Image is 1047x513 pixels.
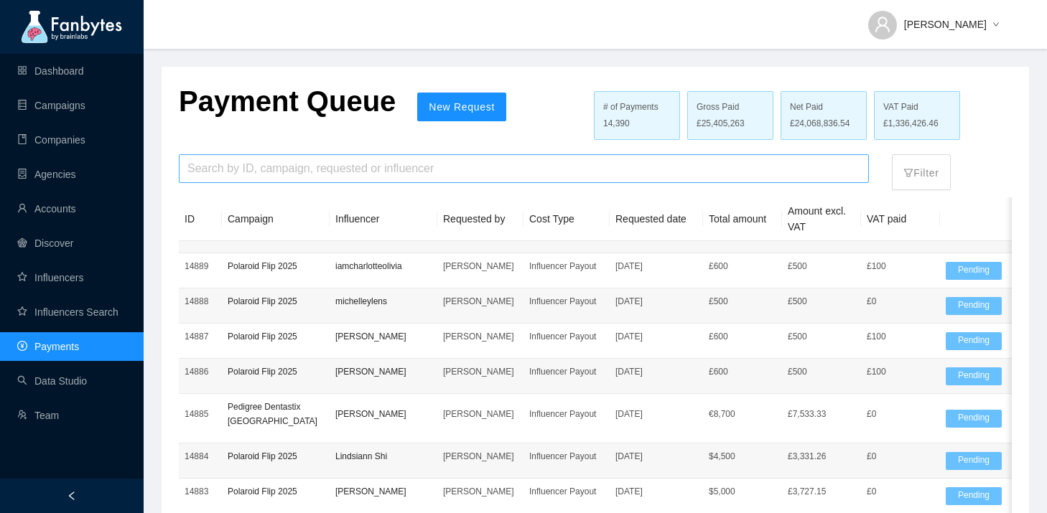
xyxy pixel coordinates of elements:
p: £100 [867,329,934,344]
span: £24,068,836.54 [790,117,850,131]
a: starInfluencers Search [17,306,118,318]
span: Pending [946,262,1002,280]
p: [PERSON_NAME] [443,294,518,309]
a: appstoreDashboard [17,65,84,77]
p: Payment Queue [179,84,396,118]
p: £0 [867,294,934,309]
p: [PERSON_NAME] [443,329,518,344]
p: Influencer Payout [529,407,604,421]
span: filter [903,168,913,178]
p: £3,331.26 [788,449,855,463]
p: £0 [867,484,934,499]
p: Lindsiann Shi [335,449,432,463]
span: Pending [946,410,1002,428]
span: Pending [946,452,1002,470]
p: [PERSON_NAME] [335,364,432,379]
p: £7,533.33 [788,407,855,421]
div: Gross Paid [697,100,764,114]
p: [DATE] [615,364,697,379]
p: Polaroid Flip 2025 [228,449,324,463]
p: [PERSON_NAME] [335,484,432,499]
p: € 8,700 [709,407,776,421]
p: [PERSON_NAME] [443,259,518,273]
a: usergroup-addTeam [17,410,59,421]
p: 14889 [185,259,216,273]
p: $ 4,500 [709,449,776,463]
div: # of Payments [603,100,671,114]
p: Pedigree Dentastix [GEOGRAPHIC_DATA] [228,400,324,428]
p: 14884 [185,449,216,463]
p: £500 [788,329,855,344]
span: Pending [946,487,1002,505]
span: user [874,16,891,33]
p: Polaroid Flip 2025 [228,259,324,273]
p: £ 600 [709,364,776,379]
p: $ 5,000 [709,484,776,499]
p: 14887 [185,329,216,344]
p: £500 [788,364,855,379]
a: pay-circlePayments [17,341,79,352]
span: Pending [946,332,1002,350]
th: Cost Type [523,197,610,241]
th: Total amount [703,197,782,241]
p: £500 [788,294,855,309]
p: £100 [867,364,934,379]
p: £3,727.15 [788,484,855,499]
p: [PERSON_NAME] [443,449,518,463]
p: [DATE] [615,407,697,421]
p: £ 500 [709,294,776,309]
button: [PERSON_NAME]down [857,7,1011,30]
p: Polaroid Flip 2025 [228,329,324,344]
p: Polaroid Flip 2025 [228,294,324,309]
th: Amount excl. VAT [782,197,861,241]
span: down [992,21,1000,29]
div: Net Paid [790,100,857,114]
p: £ 600 [709,259,776,273]
p: £0 [867,407,934,421]
a: userAccounts [17,203,76,215]
p: 14888 [185,294,216,309]
p: 14883 [185,484,216,499]
span: left [67,491,77,501]
th: Campaign [222,197,330,241]
p: Filter [903,158,939,181]
th: ID [179,197,222,241]
th: VAT paid [861,197,940,241]
p: 14885 [185,407,216,421]
button: filterFilter [892,154,950,190]
th: Influencer [330,197,437,241]
p: [DATE] [615,449,697,463]
p: £500 [788,259,855,273]
span: [PERSON_NAME] [904,17,987,32]
p: Influencer Payout [529,484,604,499]
span: Pending [946,367,1002,385]
p: Influencer Payout [529,449,604,463]
p: Polaroid Flip 2025 [228,364,324,379]
span: 14,390 [603,117,630,131]
span: £1,336,426.46 [883,117,939,131]
p: [PERSON_NAME] [443,364,518,379]
p: [PERSON_NAME] [335,407,432,421]
p: [DATE] [615,329,697,344]
p: Polaroid Flip 2025 [228,484,324,499]
p: [PERSON_NAME] [443,484,518,499]
a: starInfluencers [17,272,83,283]
th: Requested date [610,197,703,241]
span: Pending [946,297,1002,315]
p: [DATE] [615,484,697,499]
p: 14886 [185,364,216,379]
div: VAT Paid [883,100,951,114]
p: michelleylens [335,294,432,309]
span: New Request [429,101,495,113]
a: bookCompanies [17,134,85,146]
a: searchData Studio [17,375,87,387]
a: containerAgencies [17,169,76,180]
button: New Request [417,93,506,121]
p: [PERSON_NAME] [443,407,518,421]
th: Requested by [437,197,523,241]
p: Influencer Payout [529,294,604,309]
p: £100 [867,259,934,273]
a: radar-chartDiscover [17,237,73,249]
p: Influencer Payout [529,364,604,379]
p: Influencer Payout [529,259,604,273]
